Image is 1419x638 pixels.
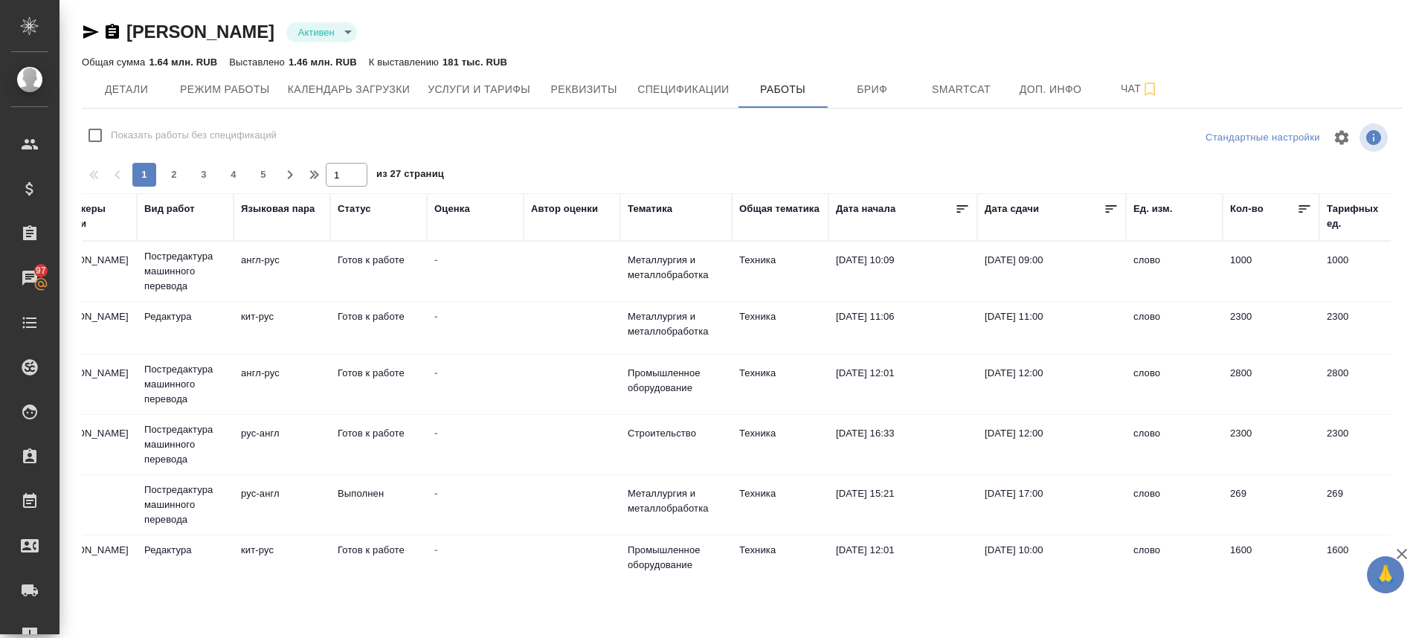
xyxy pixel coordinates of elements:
[111,128,277,143] span: Показать работы без спецификаций
[40,419,137,471] td: [PERSON_NAME]
[1319,419,1416,471] td: 2300
[330,419,427,471] td: Готов к работе
[977,535,1126,587] td: [DATE] 10:00
[548,80,620,99] span: Реквизиты
[1327,202,1394,231] div: Тарифных ед.
[637,80,729,99] span: Спецификации
[1223,535,1319,587] td: 1600
[434,488,437,499] a: -
[369,57,443,68] p: К выставлению
[144,483,226,527] p: Постредактура машинного перевода
[732,245,828,297] td: Техника
[1319,302,1416,354] td: 2300
[1104,80,1176,98] span: Чат
[1230,202,1264,216] div: Кол-во
[162,163,186,187] button: 2
[1360,123,1391,152] span: Посмотреть информацию
[1367,556,1404,593] button: 🙏
[82,23,100,41] button: Скопировать ссылку для ЯМессенджера
[434,544,437,555] a: -
[192,163,216,187] button: 3
[1319,245,1416,297] td: 1000
[732,535,828,587] td: Техника
[330,245,427,297] td: Готов к работе
[330,302,427,354] td: Готов к работе
[628,253,724,283] p: Металлургия и металлобработка
[91,80,162,99] span: Детали
[1126,358,1223,410] td: слово
[222,163,245,187] button: 4
[828,419,977,471] td: [DATE] 16:33
[1223,419,1319,471] td: 2300
[330,535,427,587] td: Готов к работе
[180,80,270,99] span: Режим работы
[732,479,828,531] td: Техника
[144,543,226,558] p: Редактура
[628,426,724,441] p: Строительство
[1141,80,1159,98] svg: Подписаться
[1015,80,1087,99] span: Доп. инфо
[234,245,330,297] td: англ-рус
[1373,559,1398,590] span: 🙏
[1223,302,1319,354] td: 2300
[286,22,357,42] div: Активен
[828,358,977,410] td: [DATE] 12:01
[40,245,137,297] td: [PERSON_NAME]
[144,309,226,324] p: Редактура
[144,422,226,467] p: Постредактура машинного перевода
[162,167,186,182] span: 2
[1126,419,1223,471] td: слово
[1223,479,1319,531] td: 269
[1223,245,1319,297] td: 1000
[4,260,56,297] a: 97
[1126,479,1223,531] td: слово
[628,202,672,216] div: Тематика
[739,202,820,216] div: Общая тематика
[241,202,315,216] div: Языковая пара
[294,26,339,39] button: Активен
[1126,245,1223,297] td: слово
[192,167,216,182] span: 3
[977,419,1126,471] td: [DATE] 12:00
[82,57,149,68] p: Общая сумма
[434,254,437,265] a: -
[628,543,724,573] p: Промышленное оборудование
[40,535,137,587] td: [PERSON_NAME]
[1126,535,1223,587] td: слово
[234,302,330,354] td: кит-рус
[443,57,507,68] p: 181 тыс. RUB
[144,202,195,216] div: Вид работ
[1319,479,1416,531] td: 269
[48,202,129,231] div: Менеджеры верстки
[828,535,977,587] td: [DATE] 12:01
[531,202,598,216] div: Автор оценки
[977,245,1126,297] td: [DATE] 09:00
[628,309,724,339] p: Металлургия и металлобработка
[234,479,330,531] td: рус-англ
[428,80,530,99] span: Услуги и тарифы
[149,57,217,68] p: 1.64 млн. RUB
[251,163,275,187] button: 5
[1133,202,1173,216] div: Ед. изм.
[289,57,357,68] p: 1.46 млн. RUB
[27,263,55,278] span: 97
[732,302,828,354] td: Техника
[434,202,470,216] div: Оценка
[828,245,977,297] td: [DATE] 10:09
[1319,358,1416,410] td: 2800
[126,22,274,42] a: [PERSON_NAME]
[234,358,330,410] td: англ-рус
[1324,120,1360,155] span: Настроить таблицу
[434,428,437,439] a: -
[1223,358,1319,410] td: 2800
[103,23,121,41] button: Скопировать ссылку
[747,80,819,99] span: Работы
[376,165,444,187] span: из 27 страниц
[732,358,828,410] td: Техника
[836,202,895,216] div: Дата начала
[628,366,724,396] p: Промышленное оборудование
[628,486,724,516] p: Металлургия и металлобработка
[222,167,245,182] span: 4
[288,80,411,99] span: Календарь загрузки
[234,535,330,587] td: кит-рус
